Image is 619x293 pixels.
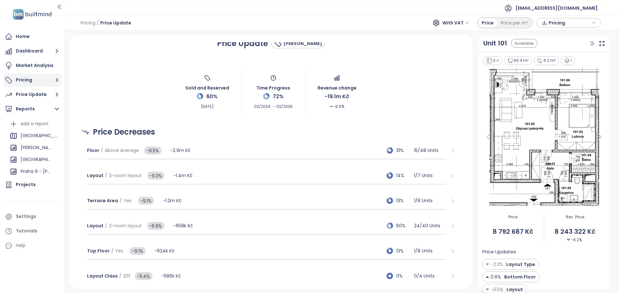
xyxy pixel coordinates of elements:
[544,214,606,220] span: Rec. Price
[3,30,61,43] a: Home
[491,286,503,293] span: -0.5%
[109,172,142,179] span: 3-room layout
[170,147,191,154] span: -2.9m Kč
[21,144,51,152] div: [PERSON_NAME]
[396,222,410,229] span: 60%
[21,167,51,175] div: Praha 9 - [PERSON_NAME] comparison
[3,103,61,116] button: Reports
[130,247,146,255] span: -9.1%
[3,59,61,72] a: Market Analysis
[97,17,99,29] span: /
[396,197,410,204] span: 13%
[16,227,37,235] div: Tutorials
[11,8,54,21] img: logo
[135,272,152,280] span: -5.4%
[414,147,446,154] p: 15 / 48 Units
[100,17,131,29] span: Price Update
[414,222,446,229] p: 24 / 40 Units
[3,210,61,223] a: Settings
[115,248,123,254] span: Yes
[87,273,118,279] span: Layout Class
[3,45,61,58] button: Dashboard
[3,88,61,101] button: Price Update
[123,197,132,204] span: Yes
[81,17,95,29] span: Pricing
[516,0,598,16] span: [EMAIL_ADDRESS][DOMAIN_NAME]
[497,18,532,27] div: Price per m²
[16,241,25,250] div: Help
[482,248,516,256] span: Price Updates
[318,81,357,91] span: Revenue change
[119,273,122,279] span: /
[566,238,570,242] img: Decrease
[561,56,575,65] div: 1
[16,33,30,41] div: Home
[3,178,61,191] a: Projects
[147,222,164,230] span: -5.9%
[21,132,58,140] div: [GEOGRAPHIC_DATA]
[450,224,455,229] span: right
[16,213,36,221] div: Settings
[450,249,455,254] span: right
[16,181,36,189] div: Projects
[534,56,559,65] div: 6.2 m²
[111,248,113,254] span: /
[8,143,59,153] div: [PERSON_NAME]
[87,248,110,254] span: Top Floor
[330,105,333,108] span: caret-down
[450,274,455,279] span: right
[256,81,290,91] span: Time Progress
[414,172,446,179] p: 1 / 7 Units
[105,222,107,229] span: /
[483,38,507,48] a: Unit 101
[144,146,162,155] span: -6.5%
[3,74,61,87] button: Pricing
[217,38,268,49] h1: Price Update
[87,222,103,229] span: Layout
[201,100,214,110] span: [DATE]
[206,92,218,100] span: 60%
[414,197,446,204] p: 1 / 8 Units
[105,147,139,154] span: Above Average
[486,286,489,293] img: Decrease
[396,272,410,279] span: 0%
[8,119,59,129] div: Add a report
[566,237,582,243] span: -6.2%
[173,222,193,229] span: -658k Kč
[8,131,59,141] div: [GEOGRAPHIC_DATA]
[8,155,59,165] div: [GEOGRAPHIC_DATA]
[21,120,49,128] div: Add a report
[254,100,293,110] span: 03/2024 → 03/2026
[8,166,59,177] div: Praha 9 - [PERSON_NAME] comparison
[491,261,503,268] span: -2.3%
[396,247,410,254] span: 13%
[283,40,322,47] div: [PERSON_NAME]
[138,197,154,205] span: -9.1%
[87,197,118,204] span: Terrace Area
[21,156,51,164] div: [GEOGRAPHIC_DATA]
[486,261,489,268] img: Decrease
[414,247,446,254] p: 1 / 8 Units
[123,273,130,279] span: 201
[549,18,590,28] span: Pricing
[173,172,192,179] span: -1.4m Kč
[105,172,107,179] span: /
[330,100,344,110] span: -6.6%
[414,272,446,279] p: 0 / 4 Units
[540,18,597,28] div: button
[101,147,103,154] span: /
[511,39,537,48] div: Available
[482,227,544,237] span: 8 792 687 Kč
[325,92,349,100] span: -19.1m Kč
[483,56,502,65] div: 2-r
[163,197,182,204] span: -1.2m Kč
[16,90,47,99] div: Price Update
[486,273,489,280] img: Decrease
[442,18,469,28] span: With VAT
[3,225,61,238] a: Tutorials
[482,214,544,220] span: Price
[154,248,174,254] span: -624k Kč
